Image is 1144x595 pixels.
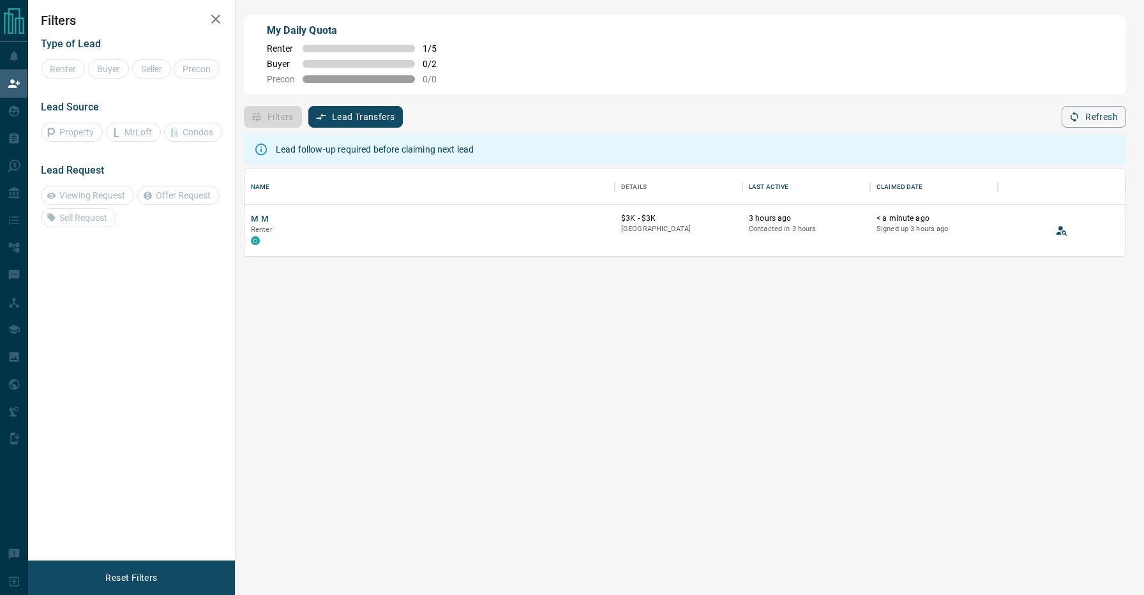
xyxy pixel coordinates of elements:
span: 0 / 0 [423,74,451,84]
h2: Filters [41,13,222,28]
span: Renter [267,43,295,54]
div: Last Active [742,169,870,205]
button: Refresh [1062,106,1126,128]
span: Buyer [267,59,295,69]
div: Name [245,169,615,205]
button: View Lead [1052,221,1071,240]
span: Renter [251,225,273,234]
p: [GEOGRAPHIC_DATA] [621,224,736,234]
div: Details [621,169,647,205]
div: Last Active [749,169,788,205]
span: 0 / 2 [423,59,451,69]
button: Reset Filters [97,567,165,589]
p: My Daily Quota [267,23,451,38]
button: Lead Transfers [308,106,403,128]
span: 1 / 5 [423,43,451,54]
span: Precon [267,74,295,84]
div: Details [615,169,742,205]
div: condos.ca [251,236,260,245]
p: Contacted in 3 hours [749,224,864,234]
p: 3 hours ago [749,213,864,224]
p: Signed up 3 hours ago [877,224,991,234]
div: Lead follow-up required before claiming next lead [276,138,474,161]
span: Type of Lead [41,38,101,50]
div: Claimed Date [877,169,923,205]
svg: View Lead [1055,224,1068,237]
p: < a minute ago [877,213,991,224]
span: Lead Request [41,164,104,176]
div: Name [251,169,270,205]
p: $3K - $3K [621,213,736,224]
span: Lead Source [41,101,99,113]
div: Claimed Date [870,169,998,205]
button: M M [251,213,269,225]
